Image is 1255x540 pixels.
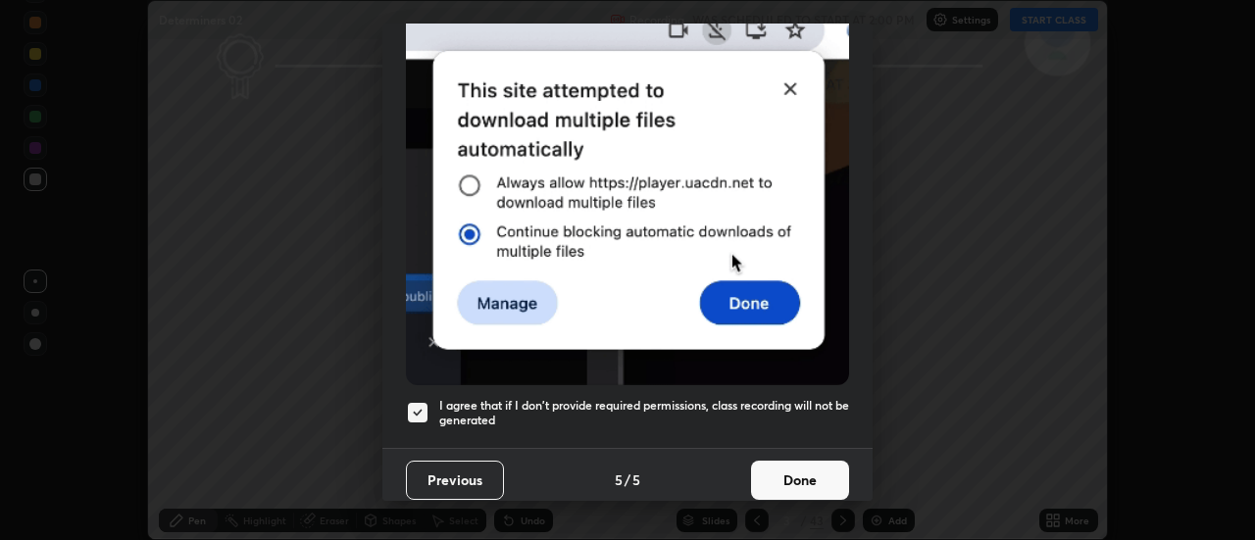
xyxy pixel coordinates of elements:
h4: 5 [615,469,623,490]
h5: I agree that if I don't provide required permissions, class recording will not be generated [439,398,849,428]
button: Done [751,461,849,500]
button: Previous [406,461,504,500]
h4: 5 [632,469,640,490]
h4: / [625,469,630,490]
